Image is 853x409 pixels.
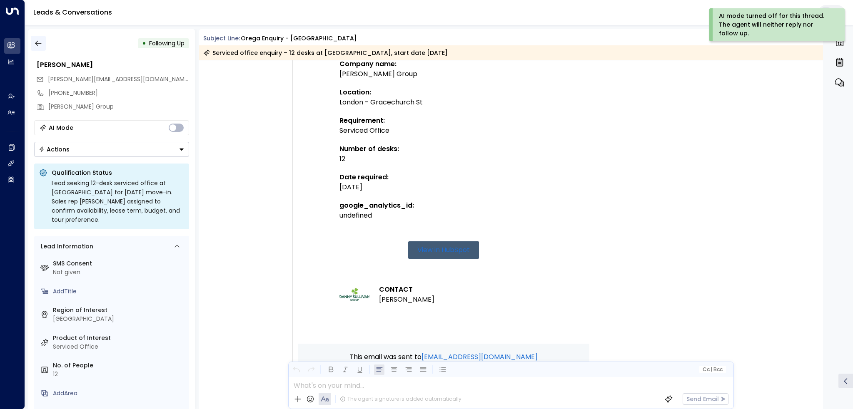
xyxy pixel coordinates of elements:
[339,172,389,182] strong: Date required:
[48,102,189,111] div: [PERSON_NAME] Group
[52,169,184,177] p: Qualification Status
[53,306,186,315] label: Region of Interest
[339,116,385,125] strong: Requirement:
[379,295,434,305] li: [PERSON_NAME]
[53,259,186,268] label: SMS Consent
[48,89,189,97] div: [PHONE_NUMBER]
[339,211,548,221] div: undefined
[339,352,548,382] p: This email was sent to because the notification is turned on in the account (Hub ID: 2947606)
[339,69,548,79] div: [PERSON_NAME] Group
[33,7,112,17] a: Leads & Conversations
[339,59,397,69] strong: Company name:
[48,75,189,84] span: shaner@dannysullivan.co.uk
[339,144,399,154] strong: Number of desks:
[53,287,186,296] div: AddTitle
[699,366,726,374] button: Cc|Bcc
[52,178,184,224] div: Lead seeking 12-desk serviced office at [GEOGRAPHIC_DATA] for [DATE] move-in. Sales rep [PERSON_N...
[339,280,369,310] img: Shane Richardson
[422,352,538,362] a: [EMAIL_ADDRESS][DOMAIN_NAME]
[241,34,357,43] div: Orega Enquiry - [GEOGRAPHIC_DATA]
[339,87,371,97] strong: Location:
[53,268,186,277] div: Not given
[142,36,146,51] div: •
[34,142,189,157] button: Actions
[203,34,240,42] span: Subject Line:
[719,12,833,38] div: AI mode turned off for this thread. The agent will neither reply nor follow up.
[149,39,185,47] span: Following Up
[53,361,186,370] label: No. of People
[53,389,186,398] div: AddArea
[49,124,73,132] div: AI Mode
[53,342,186,351] div: Serviced Office
[34,142,189,157] div: Button group with a nested menu
[37,60,189,70] div: [PERSON_NAME]
[53,370,186,379] div: 12
[379,285,434,295] h3: CONTACT
[340,395,461,403] div: The agent signature is added automatically
[306,364,316,375] button: Redo
[48,75,190,83] span: [PERSON_NAME][EMAIL_ADDRESS][DOMAIN_NAME]
[339,201,414,210] strong: google_analytics_id:
[53,334,186,342] label: Product of Interest
[203,49,448,57] div: Serviced office enquiry – 12 desks at [GEOGRAPHIC_DATA], start date [DATE]
[711,367,712,372] span: |
[408,241,479,259] a: View in HubSpot
[291,364,302,375] button: Undo
[53,315,186,323] div: [GEOGRAPHIC_DATA]
[702,367,722,372] span: Cc Bcc
[38,242,93,251] div: Lead Information
[39,146,70,153] div: Actions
